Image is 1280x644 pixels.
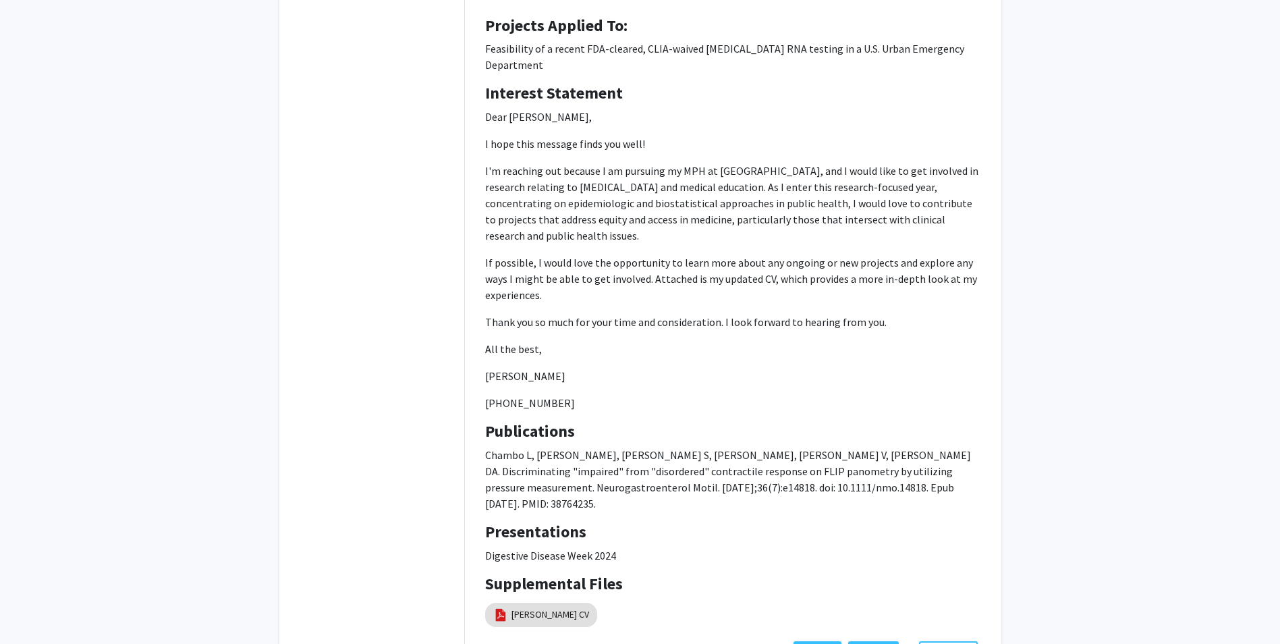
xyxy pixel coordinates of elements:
[493,608,508,622] img: pdf_icon.png
[485,254,981,303] p: If possible, I would love the opportunity to learn more about any ongoing or new projects and exp...
[485,341,981,357] p: All the best,
[485,82,623,103] b: Interest Statement
[511,608,589,622] a: [PERSON_NAME] CV
[485,395,981,411] p: [PHONE_NUMBER]
[485,109,981,125] p: Dear [PERSON_NAME],
[485,163,981,244] p: I'm reaching out because I am pursuing my MPH at [GEOGRAPHIC_DATA], and I would like to get invol...
[485,421,575,441] b: Publications
[485,41,981,73] p: Feasibility of a recent FDA-cleared, CLIA-waived [MEDICAL_DATA] RNA testing in a U.S. Urban Emerg...
[485,368,981,384] p: [PERSON_NAME]
[485,15,628,36] b: Projects Applied To:
[485,521,586,542] b: Presentations
[485,574,981,594] h4: Supplemental Files
[485,447,981,512] p: Chambo L, [PERSON_NAME], [PERSON_NAME] S, [PERSON_NAME], [PERSON_NAME] V, [PERSON_NAME] DA. Discr...
[10,583,57,634] iframe: Chat
[485,314,981,330] p: Thank you so much for your time and consideration. I look forward to hearing from you.
[485,547,981,564] p: Digestive Disease Week 2024
[485,136,981,152] p: I hope this message finds you well!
